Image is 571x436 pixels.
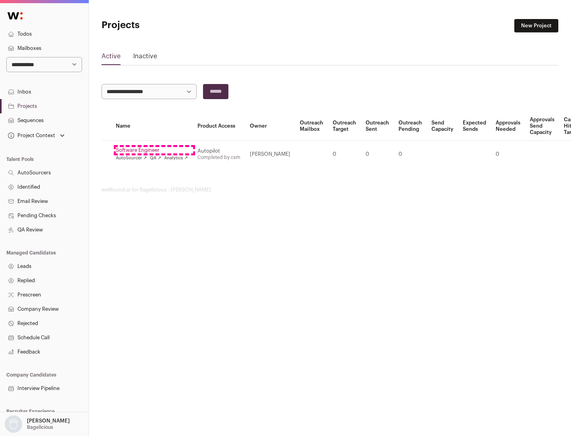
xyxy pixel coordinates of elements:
[6,130,66,141] button: Open dropdown
[102,52,121,64] a: Active
[6,132,55,139] div: Project Context
[245,141,295,168] td: [PERSON_NAME]
[361,112,394,141] th: Outreach Sent
[111,112,193,141] th: Name
[514,19,558,33] a: New Project
[102,187,558,193] footer: wellfound:ai for Bagelicious - [PERSON_NAME]
[5,415,22,433] img: nopic.png
[197,148,240,154] div: Autopilot
[328,141,361,168] td: 0
[3,415,71,433] button: Open dropdown
[361,141,394,168] td: 0
[116,155,147,161] a: AutoSourcer ↗
[491,141,525,168] td: 0
[394,141,427,168] td: 0
[245,112,295,141] th: Owner
[458,112,491,141] th: Expected Sends
[3,8,27,24] img: Wellfound
[427,112,458,141] th: Send Capacity
[328,112,361,141] th: Outreach Target
[27,418,70,424] p: [PERSON_NAME]
[394,112,427,141] th: Outreach Pending
[295,112,328,141] th: Outreach Mailbox
[197,155,240,160] a: Completed by csm
[164,155,188,161] a: Analytics ↗
[491,112,525,141] th: Approvals Needed
[27,424,53,430] p: Bagelicious
[116,147,188,153] a: Software Engineer
[193,112,245,141] th: Product Access
[525,112,559,141] th: Approvals Send Capacity
[133,52,157,64] a: Inactive
[102,19,254,32] h1: Projects
[150,155,161,161] a: QA ↗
